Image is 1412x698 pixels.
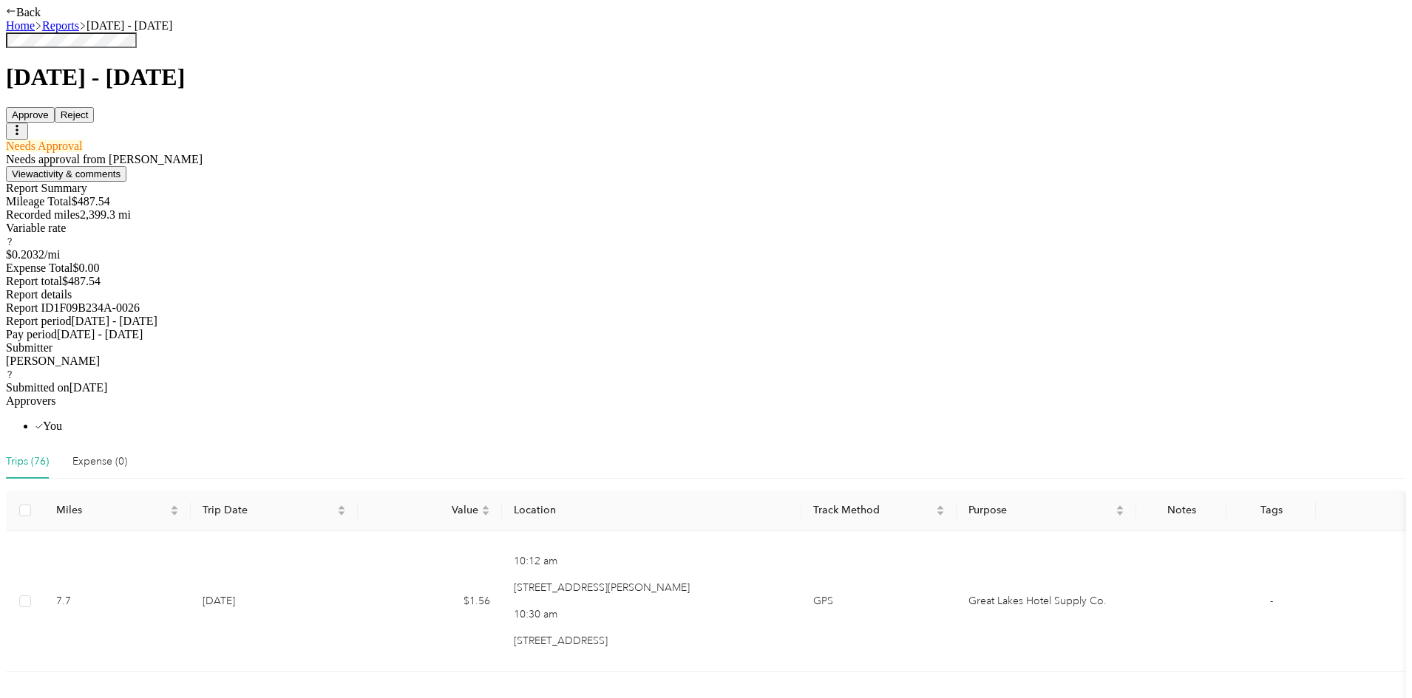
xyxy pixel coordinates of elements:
span: caret-up [481,503,490,512]
span: Needs Approval [6,140,83,152]
button: Reject [55,107,95,123]
a: Reports [42,19,79,32]
div: Trips (76) [6,454,49,470]
span: Recorded miles [6,208,80,221]
span: Mileage Total [6,195,72,208]
iframe: Everlance-gr Chat Button Frame [1329,615,1412,698]
th: Miles [44,490,191,531]
span: Approvers [6,394,56,407]
span: Value [370,502,478,519]
th: Purpose [957,490,1136,531]
span: caret-up [170,503,179,512]
td: Great Lakes Hotel Supply Co. [957,531,1136,672]
span: [DATE] - [DATE] [71,315,157,327]
span: Submitter [6,341,52,354]
th: Notes [1136,490,1226,531]
span: caret-down [170,509,179,518]
span: Track Method [813,502,934,519]
span: $ 487.54 [72,195,110,208]
div: Back [6,6,1406,19]
button: Approve [6,107,55,123]
p: [STREET_ADDRESS][PERSON_NAME] [514,580,790,596]
span: $ 487.54 [62,275,101,287]
td: [DATE] [191,531,359,672]
div: Expense (0) [72,454,127,470]
button: Viewactivity & comments [6,166,126,182]
span: Needs approval from [PERSON_NAME] [6,153,203,165]
span: Trip Date [203,502,335,519]
span: You [43,420,62,432]
td: GPS [801,531,957,672]
span: Report period [6,315,71,327]
span: Purpose [968,502,1113,519]
span: $ 0.00 [73,261,100,274]
span: [PERSON_NAME] [6,355,100,367]
span: Report total [6,275,62,287]
span: Report ID [6,301,53,314]
span: 2,399.3 mi [80,208,131,221]
span: caret-down [481,509,490,518]
span: [DATE] [69,381,108,394]
span: Go to pay period [57,328,143,341]
span: caret-down [936,509,945,518]
span: Pay period [6,328,57,341]
span: caret-up [337,503,346,512]
p: 10:12 am [514,553,790,569]
a: Home [6,19,35,32]
th: Tags [1226,490,1317,531]
p: 10:30 am [514,606,790,623]
th: Location [502,490,801,531]
span: 1F09B234A-0026 [53,301,139,314]
td: 7.7 [44,531,191,672]
p: [STREET_ADDRESS] [514,633,790,649]
span: Miles [56,502,167,519]
span: caret-up [1116,503,1124,512]
th: Track Method [801,490,957,531]
span: Expense Total [6,261,73,274]
td: $1.56 [358,531,501,672]
span: caret-down [1116,509,1124,518]
span: Submitted on [6,381,69,394]
span: $ 0.2032 / mi [6,248,60,261]
div: Report Summary [6,182,1406,195]
div: Report details [6,288,1406,301]
h1: Aug 1 - 31, 2025 [6,64,1406,91]
span: Variable rate [6,222,1406,248]
span: [DATE] - [DATE] [86,19,172,32]
th: Value [358,490,501,531]
span: - [1270,595,1273,607]
th: Trip Date [191,490,359,531]
span: caret-up [936,503,945,512]
span: caret-down [337,509,346,518]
